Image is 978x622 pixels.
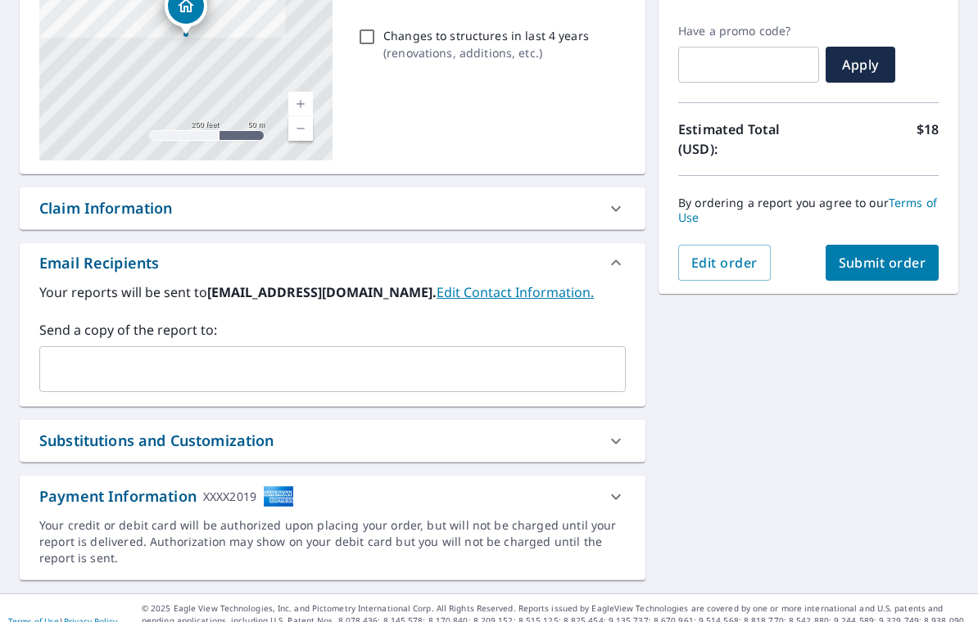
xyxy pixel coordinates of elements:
p: ( renovations, additions, etc. ) [383,44,589,61]
img: cardImage [263,485,294,507]
a: Terms of Use [678,195,937,225]
a: EditContactInfo [437,283,594,301]
button: Submit order [826,245,940,281]
label: Send a copy of the report to: [39,320,626,340]
span: Apply [839,56,882,74]
button: Edit order [678,245,771,281]
div: XXXX2019 [203,485,256,507]
p: By ordering a report you agree to our [678,196,939,225]
div: Payment Information [39,485,294,507]
p: Changes to structures in last 4 years [383,27,589,44]
label: Have a promo code? [678,24,819,38]
a: Current Level 17, Zoom In [288,92,313,116]
div: Substitutions and Customization [39,430,274,452]
div: Substitutions and Customization [20,420,645,462]
div: Your credit or debit card will be authorized upon placing your order, but will not be charged unt... [39,517,626,566]
button: Apply [826,47,895,83]
label: Your reports will be sent to [39,282,626,302]
span: Submit order [839,254,926,272]
p: Estimated Total (USD): [678,119,808,159]
div: Payment InformationXXXX2019cardImage [20,476,645,517]
div: Claim Information [39,197,173,219]
div: Email Recipients [39,252,159,274]
p: $18 [917,119,939,159]
b: [EMAIL_ADDRESS][DOMAIN_NAME]. [207,283,437,301]
span: Edit order [691,254,758,272]
div: Claim Information [20,187,645,229]
div: Email Recipients [20,243,645,282]
a: Current Level 17, Zoom Out [288,116,313,141]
